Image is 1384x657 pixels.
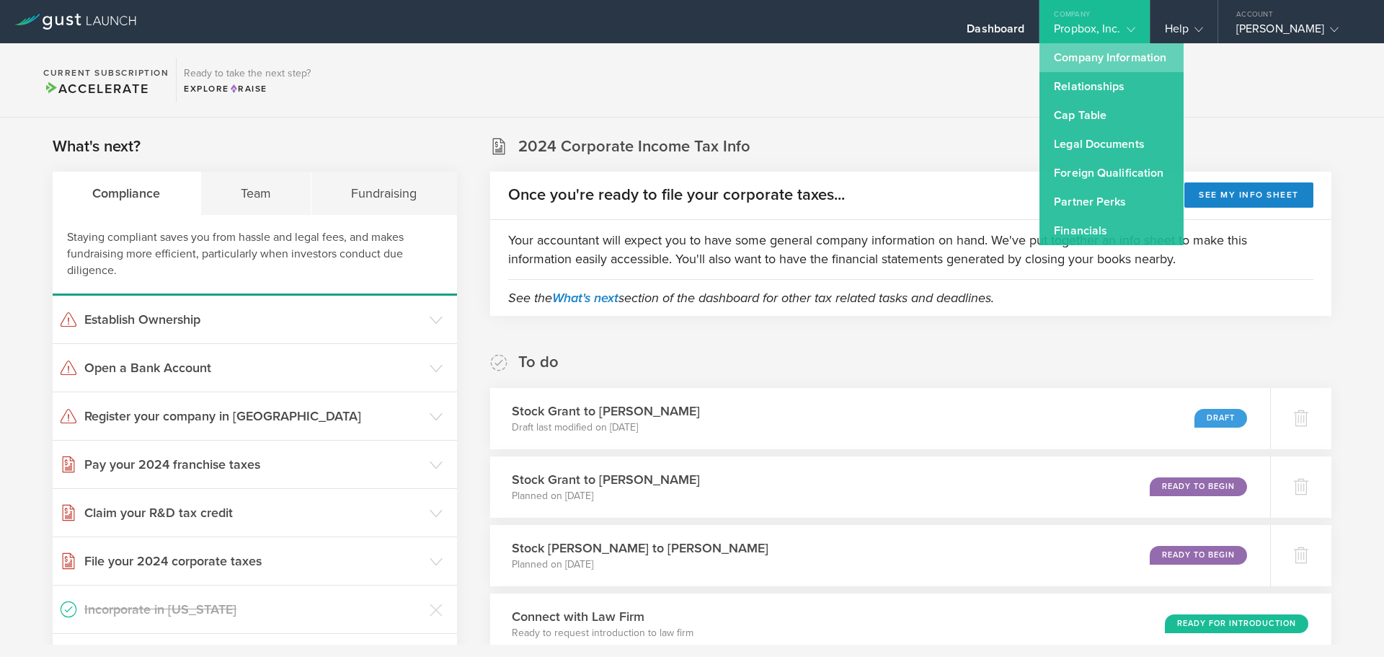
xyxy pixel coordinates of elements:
[53,215,457,296] div: Staying compliant saves you from hassle and legal fees, and makes fundraising more efficient, par...
[53,172,201,215] div: Compliance
[967,22,1024,43] div: Dashboard
[508,290,994,306] em: See the section of the dashboard for other tax related tasks and deadlines.
[84,310,422,329] h3: Establish Ownership
[1184,182,1313,208] button: See my info sheet
[1165,614,1308,633] div: Ready for Introduction
[508,231,1313,268] p: Your accountant will expect you to have some general company information on hand. We've put toget...
[84,600,422,619] h3: Incorporate in [US_STATE]
[43,81,148,97] span: Accelerate
[512,402,700,420] h3: Stock Grant to [PERSON_NAME]
[84,552,422,570] h3: File your 2024 corporate taxes
[508,185,845,206] h2: Once you're ready to file your corporate taxes...
[53,136,141,157] h2: What's next?
[512,539,768,557] h3: Stock [PERSON_NAME] to [PERSON_NAME]
[512,626,693,640] p: Ready to request introduction to law firm
[512,557,768,572] p: Planned on [DATE]
[1150,477,1247,496] div: Ready to Begin
[490,525,1270,586] div: Stock [PERSON_NAME] to [PERSON_NAME]Planned on [DATE]Ready to Begin
[84,503,422,522] h3: Claim your R&D tax credit
[490,457,1270,518] div: Stock Grant to [PERSON_NAME]Planned on [DATE]Ready to Begin
[84,455,422,474] h3: Pay your 2024 franchise taxes
[184,82,311,95] div: Explore
[84,358,422,377] h3: Open a Bank Account
[43,69,169,77] h2: Current Subscription
[512,420,700,435] p: Draft last modified on [DATE]
[1165,22,1203,43] div: Help
[490,388,1270,449] div: Stock Grant to [PERSON_NAME]Draft last modified on [DATE]Draft
[552,290,618,306] a: What's next
[512,489,700,503] p: Planned on [DATE]
[84,407,422,425] h3: Register your company in [GEOGRAPHIC_DATA]
[512,470,700,489] h3: Stock Grant to [PERSON_NAME]
[1194,409,1247,428] div: Draft
[518,136,750,157] h2: 2024 Corporate Income Tax Info
[1312,588,1384,657] iframe: Chat Widget
[1150,546,1247,565] div: Ready to Begin
[184,69,311,79] h3: Ready to take the next step?
[1236,22,1359,43] div: [PERSON_NAME]
[512,607,693,626] h3: Connect with Law Firm
[176,58,318,102] div: Ready to take the next step?ExploreRaise
[490,594,1331,655] div: Connect with Law FirmReady to request introduction to law firmReady for Introduction
[311,172,457,215] div: Fundraising
[1054,22,1135,43] div: Propbox, Inc.
[229,84,267,94] span: Raise
[201,172,312,215] div: Team
[518,352,559,373] h2: To do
